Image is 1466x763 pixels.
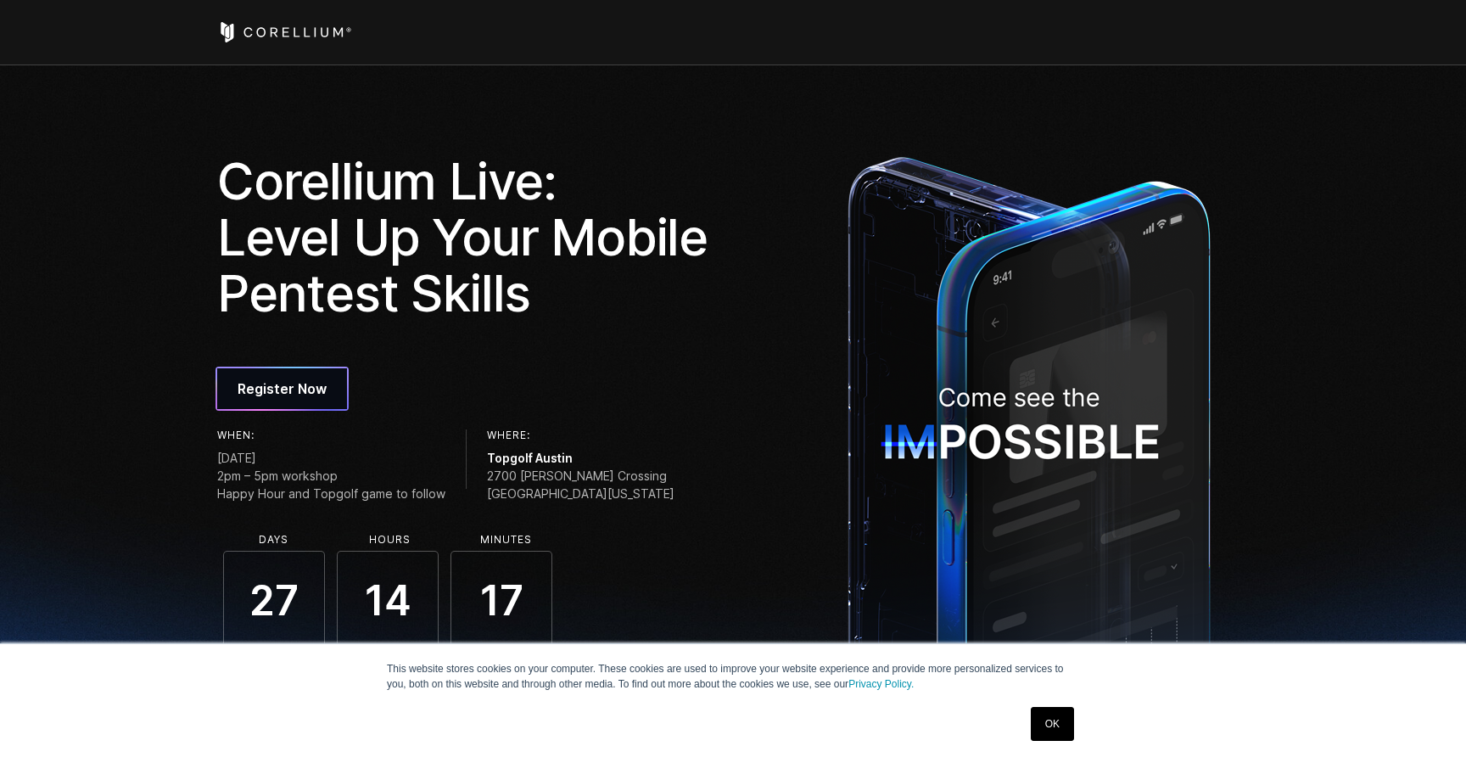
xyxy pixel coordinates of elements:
[222,534,324,546] li: Days
[487,467,674,502] span: 2700 [PERSON_NAME] Crossing [GEOGRAPHIC_DATA][US_STATE]
[848,678,914,690] a: Privacy Policy.
[450,551,552,653] span: 17
[487,429,674,441] h6: Where:
[223,551,325,653] span: 27
[217,22,352,42] a: Corellium Home
[217,368,347,409] a: Register Now
[487,449,674,467] span: Topgolf Austin
[217,467,445,502] span: 2pm – 5pm workshop Happy Hour and Topgolf game to follow
[839,147,1219,740] img: ImpossibleDevice_1x
[217,449,445,467] span: [DATE]
[455,534,557,546] li: Minutes
[337,551,439,653] span: 14
[217,429,445,441] h6: When:
[387,661,1079,692] p: This website stores cookies on your computer. These cookies are used to improve your website expe...
[339,534,440,546] li: Hours
[238,379,327,399] span: Register Now
[1031,707,1074,741] a: OK
[217,153,721,321] h1: Corellium Live: Level Up Your Mobile Pentest Skills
